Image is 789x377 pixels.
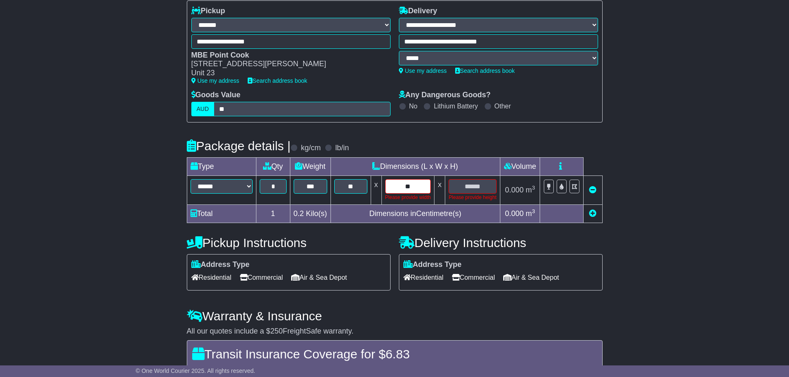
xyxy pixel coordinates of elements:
[532,185,535,191] sup: 3
[526,186,535,194] span: m
[532,208,535,214] sup: 3
[589,186,596,194] a: Remove this item
[191,271,232,284] span: Residential
[290,204,331,223] td: Kilo(s)
[187,204,256,223] td: Total
[294,209,304,218] span: 0.2
[399,91,491,100] label: Any Dangerous Goods?
[371,175,381,204] td: x
[455,67,515,74] a: Search address book
[192,347,597,361] h4: Transit Insurance Coverage for $
[256,204,290,223] td: 1
[187,309,603,323] h4: Warranty & Insurance
[434,102,478,110] label: Lithium Battery
[187,157,256,175] td: Type
[248,77,307,84] a: Search address book
[503,271,559,284] span: Air & Sea Depot
[434,175,445,204] td: x
[403,260,462,269] label: Address Type
[495,102,511,110] label: Other
[505,186,524,194] span: 0.000
[331,157,500,175] td: Dimensions (L x W x H)
[589,209,596,218] a: Add new item
[187,327,603,336] div: All our quotes include a $ FreightSafe warranty.
[331,204,500,223] td: Dimensions in Centimetre(s)
[191,102,215,116] label: AUD
[449,194,496,201] div: Please provide height
[386,347,410,361] span: 6.83
[291,271,347,284] span: Air & Sea Depot
[409,102,417,110] label: No
[505,209,524,218] span: 0.000
[187,139,291,153] h4: Package details |
[452,271,495,284] span: Commercial
[399,67,447,74] a: Use my address
[191,7,225,16] label: Pickup
[256,157,290,175] td: Qty
[187,236,391,250] h4: Pickup Instructions
[301,144,321,153] label: kg/cm
[403,271,444,284] span: Residential
[399,236,603,250] h4: Delivery Instructions
[526,209,535,218] span: m
[399,7,437,16] label: Delivery
[270,327,283,335] span: 250
[191,77,239,84] a: Use my address
[191,69,382,78] div: Unit 23
[385,194,431,201] div: Please provide width
[136,367,256,374] span: © One World Courier 2025. All rights reserved.
[191,60,382,69] div: [STREET_ADDRESS][PERSON_NAME]
[290,157,331,175] td: Weight
[191,260,250,269] label: Address Type
[335,144,349,153] label: lb/in
[240,271,283,284] span: Commercial
[500,157,540,175] td: Volume
[191,91,241,100] label: Goods Value
[191,51,382,60] div: MBE Point Cook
